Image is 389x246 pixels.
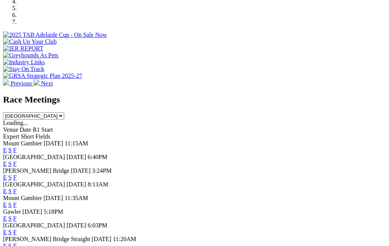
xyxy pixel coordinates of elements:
span: 3:24PM [92,167,112,174]
img: Stay On Track [3,66,44,73]
span: 6:03PM [88,222,108,229]
img: Industry Links [3,59,45,66]
span: [DATE] [22,208,42,215]
span: Previous [11,80,32,87]
h2: Race Meetings [3,95,386,105]
a: S [8,161,12,167]
span: [GEOGRAPHIC_DATA] [3,181,65,188]
span: [DATE] [44,195,63,201]
a: E [3,174,7,181]
a: Previous [3,80,33,87]
span: 11:35AM [65,195,88,201]
span: [DATE] [92,236,111,242]
span: Mount Gambier [3,140,42,147]
img: IER REPORT [3,45,43,52]
a: S [8,215,12,222]
span: Date [20,126,31,133]
a: E [3,147,7,153]
a: E [3,188,7,194]
a: E [3,202,7,208]
span: Loading... [3,120,28,126]
a: F [13,229,17,235]
img: GRSA Strategic Plan 2025-27 [3,73,82,79]
span: Venue [3,126,18,133]
span: 11:15AM [65,140,88,147]
a: S [8,229,12,235]
span: [DATE] [66,222,86,229]
span: 8:13AM [88,181,108,188]
img: chevron-right-pager-white.svg [33,79,40,85]
a: E [3,161,7,167]
span: [DATE] [44,140,63,147]
span: [DATE] [71,167,91,174]
span: Gawler [3,208,21,215]
span: Next [41,80,53,87]
img: chevron-left-pager-white.svg [3,79,9,85]
span: [DATE] [66,154,86,160]
span: 11:20AM [113,236,136,242]
span: R1 Start [33,126,53,133]
a: E [3,229,7,235]
span: [PERSON_NAME] Bridge Straight [3,236,90,242]
span: 6:40PM [88,154,108,160]
img: Greyhounds As Pets [3,52,59,59]
a: F [13,188,17,194]
img: Cash Up Your Club [3,38,57,45]
a: F [13,147,17,153]
a: F [13,215,17,222]
img: 2025 TAB Adelaide Cup - On Sale Now [3,32,107,38]
span: Expert [3,133,19,140]
span: [GEOGRAPHIC_DATA] [3,222,65,229]
a: S [8,174,12,181]
span: [DATE] [66,181,86,188]
span: [PERSON_NAME] Bridge [3,167,70,174]
a: F [13,174,17,181]
span: Short [21,133,34,140]
a: S [8,188,12,194]
span: Fields [35,133,50,140]
span: 5:18PM [44,208,63,215]
a: S [8,147,12,153]
a: F [13,202,17,208]
span: [GEOGRAPHIC_DATA] [3,154,65,160]
a: Next [33,80,53,87]
span: Mount Gambier [3,195,42,201]
a: S [8,202,12,208]
a: E [3,215,7,222]
a: F [13,161,17,167]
